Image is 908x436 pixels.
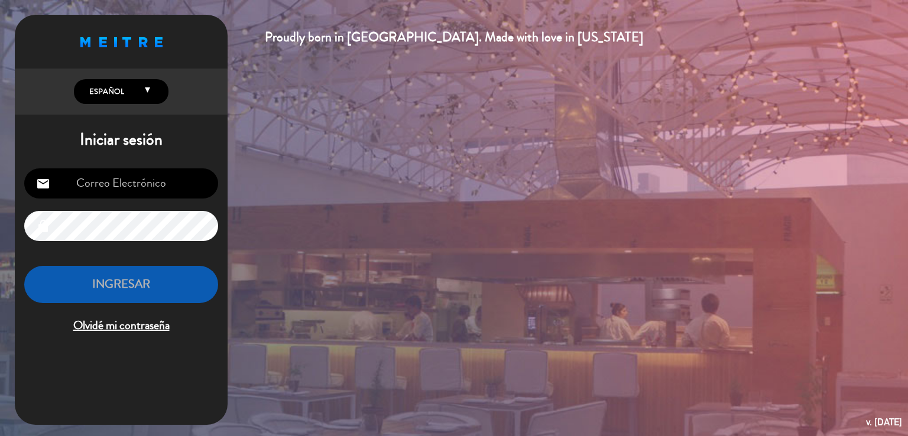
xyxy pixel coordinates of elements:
[866,414,902,430] div: v. [DATE]
[24,316,218,336] span: Olvidé mi contraseña
[15,130,228,150] h1: Iniciar sesión
[36,219,50,233] i: lock
[24,168,218,199] input: Correo Electrónico
[24,266,218,303] button: INGRESAR
[86,86,124,97] span: Español
[36,177,50,191] i: email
